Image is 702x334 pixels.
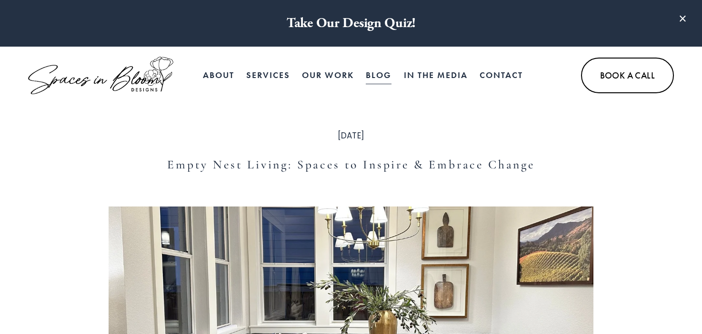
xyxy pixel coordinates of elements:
a: Book A Call [581,58,674,93]
a: Our Work [302,66,354,85]
h1: Empty Nest Living: Spaces to Inspire & Embrace Change [109,156,593,173]
a: Services [246,66,290,85]
a: About [203,66,234,85]
a: Contact [480,66,523,85]
span: [DATE] [338,130,364,141]
a: Blog [366,66,391,85]
a: In the Media [404,66,468,85]
img: Spaces in Bloom Designs [28,57,173,94]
